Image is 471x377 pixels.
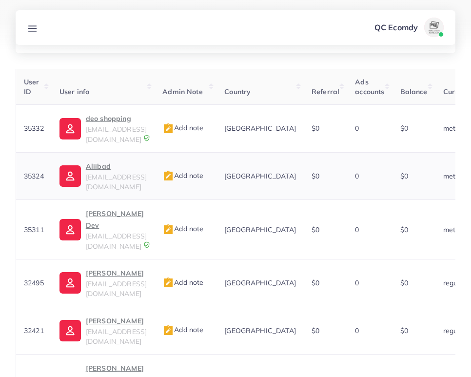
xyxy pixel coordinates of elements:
[224,225,296,234] span: [GEOGRAPHIC_DATA]
[400,87,428,96] span: Balance
[400,225,408,234] span: $0
[312,124,319,133] span: $0
[162,277,174,289] img: admin_note.cdd0b510.svg
[86,173,147,191] span: [EMAIL_ADDRESS][DOMAIN_NAME]
[59,320,81,341] img: ic-user-info.36bf1079.svg
[86,315,147,327] p: [PERSON_NAME]
[355,326,359,335] span: 0
[224,172,296,180] span: [GEOGRAPHIC_DATA]
[224,278,296,287] span: [GEOGRAPHIC_DATA]
[24,172,44,180] span: 35324
[162,170,174,182] img: admin_note.cdd0b510.svg
[143,135,150,141] img: 9CAL8B2pu8EFxCJHYAAAAldEVYdGRhdGU6Y3JlYXRlADIwMjItMTItMDlUMDQ6NTg6MzkrMDA6MDBXSlgLAAAAJXRFWHRkYXR...
[162,325,174,337] img: admin_note.cdd0b510.svg
[312,326,319,335] span: $0
[374,21,418,33] p: QC Ecomdy
[400,278,408,287] span: $0
[224,326,296,335] span: [GEOGRAPHIC_DATA]
[59,208,147,251] a: [PERSON_NAME] Dev[EMAIL_ADDRESS][DOMAIN_NAME]
[355,225,359,234] span: 0
[355,78,384,96] span: Ads accounts
[424,18,444,37] img: avatar
[355,278,359,287] span: 0
[224,87,251,96] span: Country
[86,327,147,346] span: [EMAIL_ADDRESS][DOMAIN_NAME]
[59,118,81,139] img: ic-user-info.36bf1079.svg
[400,172,408,180] span: $0
[24,278,44,287] span: 32495
[162,123,174,135] img: admin_note.cdd0b510.svg
[24,225,44,234] span: 35311
[162,171,203,180] span: Add note
[86,232,147,250] span: [EMAIL_ADDRESS][DOMAIN_NAME]
[400,326,408,335] span: $0
[59,272,81,294] img: ic-user-info.36bf1079.svg
[162,123,203,132] span: Add note
[162,224,203,233] span: Add note
[86,267,147,279] p: [PERSON_NAME]
[355,172,359,180] span: 0
[24,326,44,335] span: 32421
[162,87,203,96] span: Admin Note
[86,125,147,143] span: [EMAIL_ADDRESS][DOMAIN_NAME]
[143,241,150,248] img: 9CAL8B2pu8EFxCJHYAAAAldEVYdGRhdGU6Y3JlYXRlADIwMjItMTItMDlUMDQ6NTg6MzkrMDA6MDBXSlgLAAAAJXRFWHRkYXR...
[24,78,39,96] span: User ID
[400,124,408,133] span: $0
[162,224,174,236] img: admin_note.cdd0b510.svg
[162,278,203,287] span: Add note
[86,160,147,172] p: Aliibad
[312,87,339,96] span: Referral
[59,87,89,96] span: User info
[59,219,81,240] img: ic-user-info.36bf1079.svg
[59,165,81,187] img: ic-user-info.36bf1079.svg
[355,124,359,133] span: 0
[162,325,203,334] span: Add note
[86,279,147,298] span: [EMAIL_ADDRESS][DOMAIN_NAME]
[59,113,147,144] a: deo shopping[EMAIL_ADDRESS][DOMAIN_NAME]
[59,160,147,192] a: Aliibad[EMAIL_ADDRESS][DOMAIN_NAME]
[86,208,147,231] p: [PERSON_NAME] Dev
[24,124,44,133] span: 35332
[86,113,147,124] p: deo shopping
[312,172,319,180] span: $0
[59,315,147,347] a: [PERSON_NAME][EMAIL_ADDRESS][DOMAIN_NAME]
[312,225,319,234] span: $0
[312,278,319,287] span: $0
[224,124,296,133] span: [GEOGRAPHIC_DATA]
[59,267,147,299] a: [PERSON_NAME][EMAIL_ADDRESS][DOMAIN_NAME]
[369,18,448,37] a: QC Ecomdyavatar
